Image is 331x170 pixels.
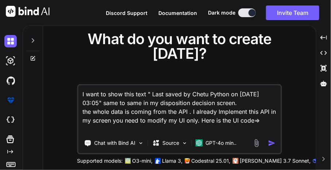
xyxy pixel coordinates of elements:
img: Pick Models [181,140,188,146]
p: Codestral 25.01, [191,157,230,165]
img: Llama2 [155,158,161,164]
img: GPT-4o mini [195,139,203,147]
p: Llama 3, [162,157,182,165]
img: claude [232,158,238,164]
img: icon [268,139,276,147]
img: Pick Tools [138,140,144,146]
img: claude [313,158,319,164]
button: Documentation [158,9,197,17]
img: Mistral-AI [185,158,190,163]
img: premium [4,94,17,107]
p: Supported models: [77,157,123,165]
button: Invite Team [266,5,319,20]
img: cloudideIcon [4,114,17,126]
img: Bind AI [6,6,50,17]
p: [PERSON_NAME] 3.7 Sonnet, [240,157,311,165]
span: Discord Support [106,10,147,16]
img: darkChat [4,35,17,47]
p: O3-mini, [132,157,153,165]
span: What do you want to create [DATE]? [88,30,272,62]
button: Discord Support [106,9,147,17]
span: Dark mode [208,9,235,16]
textarea: I want to show this text " Last saved by Chetu Python on [DATE] 03:05" same to same in my disposi... [78,85,281,134]
span: Documentation [158,10,197,16]
p: Chat with Bind AI [94,139,135,147]
p: GPT-4o min.. [205,139,236,147]
p: Source [162,139,179,147]
img: attachment [252,139,261,147]
img: darkAi-studio [4,55,17,67]
img: GPT-4 [125,158,131,164]
img: githubDark [4,74,17,87]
